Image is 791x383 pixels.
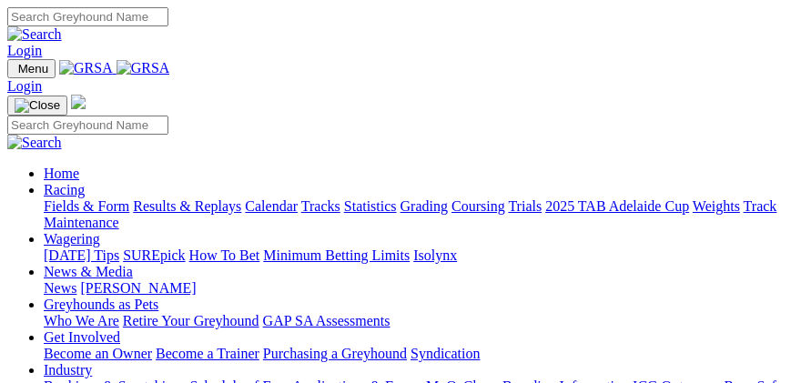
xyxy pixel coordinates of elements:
[301,198,340,214] a: Tracks
[44,198,784,231] div: Racing
[7,116,168,135] input: Search
[7,78,42,94] a: Login
[133,198,241,214] a: Results & Replays
[508,198,542,214] a: Trials
[245,198,298,214] a: Calendar
[44,166,79,181] a: Home
[44,247,119,263] a: [DATE] Tips
[693,198,740,214] a: Weights
[44,280,784,297] div: News & Media
[18,62,48,76] span: Menu
[15,98,60,113] img: Close
[44,280,76,296] a: News
[44,198,776,230] a: Track Maintenance
[156,346,259,361] a: Become a Trainer
[117,60,170,76] img: GRSA
[44,297,158,312] a: Greyhounds as Pets
[71,95,86,109] img: logo-grsa-white.png
[344,198,397,214] a: Statistics
[7,26,62,43] img: Search
[7,7,168,26] input: Search
[451,198,505,214] a: Coursing
[7,96,67,116] button: Toggle navigation
[44,362,92,378] a: Industry
[44,313,119,328] a: Who We Are
[44,247,784,264] div: Wagering
[545,198,689,214] a: 2025 TAB Adelaide Cup
[44,264,133,279] a: News & Media
[263,346,407,361] a: Purchasing a Greyhound
[44,182,85,197] a: Racing
[59,60,113,76] img: GRSA
[44,346,784,362] div: Get Involved
[44,231,100,247] a: Wagering
[123,247,185,263] a: SUREpick
[189,247,260,263] a: How To Bet
[123,313,259,328] a: Retire Your Greyhound
[44,329,120,345] a: Get Involved
[7,43,42,58] a: Login
[44,198,129,214] a: Fields & Form
[7,135,62,151] img: Search
[413,247,457,263] a: Isolynx
[411,346,480,361] a: Syndication
[401,198,448,214] a: Grading
[44,313,784,329] div: Greyhounds as Pets
[263,247,410,263] a: Minimum Betting Limits
[7,59,56,78] button: Toggle navigation
[263,313,390,328] a: GAP SA Assessments
[44,346,152,361] a: Become an Owner
[80,280,196,296] a: [PERSON_NAME]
